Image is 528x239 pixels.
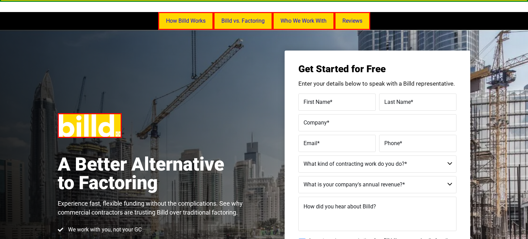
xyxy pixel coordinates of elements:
nav: Menu [68,12,460,30]
a: Reviews [334,12,370,30]
p: Experience fast, flexible funding without the complications. See why commercial contractors are t... [58,199,252,217]
span: How did you hear about Billd? [304,203,376,210]
p: Enter your details below to speak with a Billd representative. [298,81,456,87]
h3: Get Started for Free [298,64,456,74]
a: How Billd Works [158,12,213,30]
span: Company [304,119,327,126]
a: Billd vs. Factoring [213,12,273,30]
span: We work with you, not your GC [66,226,142,234]
h1: A Better Alternative to Factoring [58,155,224,192]
span: Email [304,140,317,146]
span: Phone [384,140,400,146]
span: Last Name [384,98,411,105]
a: Who We Work With [273,12,334,30]
span: First Name [304,98,330,105]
